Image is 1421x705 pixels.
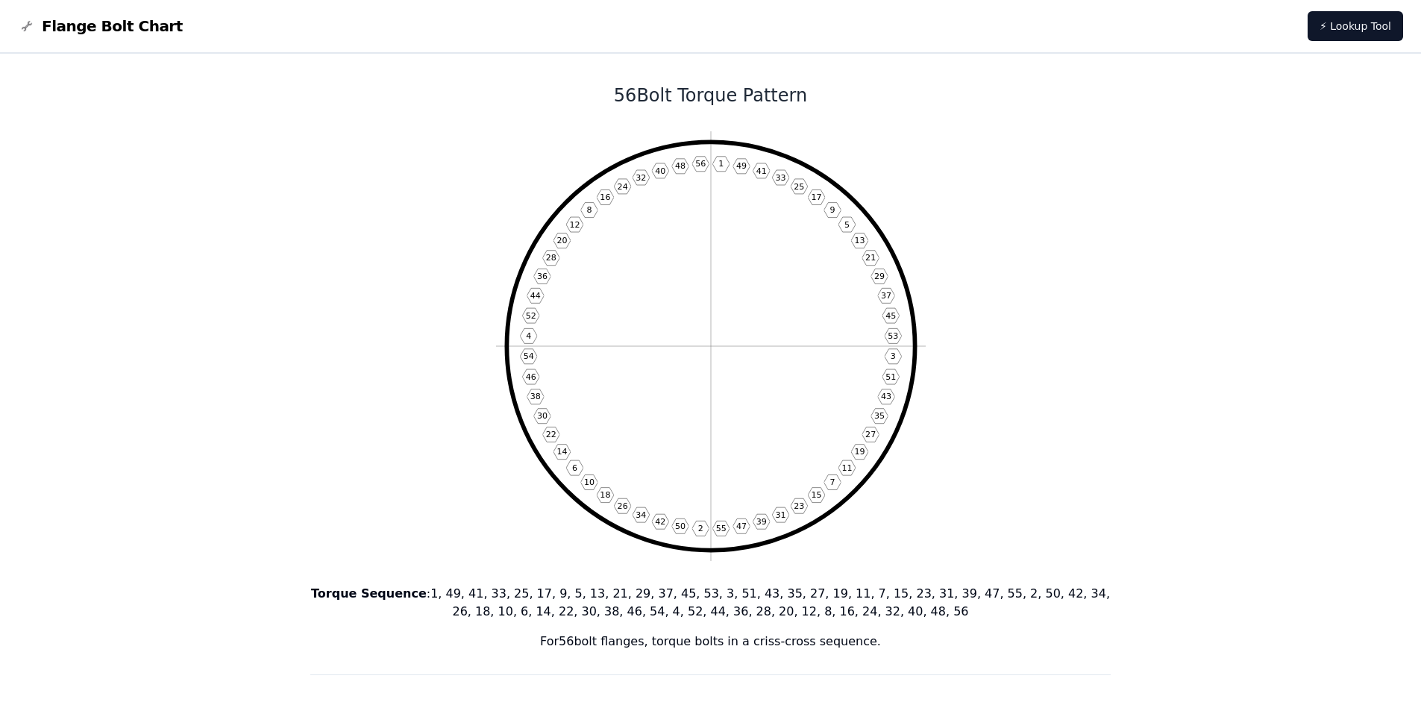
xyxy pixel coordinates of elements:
[811,490,821,500] text: 15
[888,331,898,341] text: 53
[545,253,556,263] text: 28
[794,501,804,511] text: 23
[775,510,785,520] text: 31
[18,17,36,35] img: Flange Bolt Chart Logo
[885,372,896,382] text: 51
[674,161,685,171] text: 48
[865,430,876,439] text: 27
[617,501,627,511] text: 26
[695,159,706,169] text: 56
[841,463,852,473] text: 11
[556,447,567,457] text: 14
[636,510,646,520] text: 34
[697,524,703,533] text: 2
[525,372,536,382] text: 46
[600,490,610,500] text: 18
[865,253,876,263] text: 21
[42,16,183,37] span: Flange Bolt Chart
[775,173,785,183] text: 33
[545,430,556,439] text: 22
[523,351,533,361] text: 54
[586,205,592,215] text: 8
[600,192,610,202] text: 16
[794,182,804,192] text: 25
[715,524,726,533] text: 55
[655,517,665,527] text: 42
[655,166,665,176] text: 40
[854,447,865,457] text: 19
[735,521,746,531] text: 47
[310,84,1111,107] h1: 56 Bolt Torque Pattern
[310,585,1111,621] p: : 1, 49, 41, 33, 25, 17, 9, 5, 13, 21, 29, 37, 45, 53, 3, 51, 43, 35, 27, 19, 11, 7, 15, 23, 31, ...
[556,236,567,245] text: 20
[526,331,531,341] text: 4
[829,477,835,487] text: 7
[844,220,849,230] text: 5
[530,291,540,301] text: 44
[756,166,766,176] text: 41
[881,291,891,301] text: 37
[583,477,594,487] text: 10
[1308,11,1403,41] a: ⚡ Lookup Tool
[718,159,724,169] text: 1
[18,16,183,37] a: Flange Bolt Chart LogoFlange Bolt Chart
[536,272,547,281] text: 36
[854,236,865,245] text: 13
[874,411,885,421] text: 35
[569,220,580,230] text: 12
[572,463,577,473] text: 6
[636,173,646,183] text: 32
[536,411,547,421] text: 30
[811,192,821,202] text: 17
[874,272,885,281] text: 29
[617,182,627,192] text: 24
[525,311,536,321] text: 52
[885,311,896,321] text: 45
[674,521,685,531] text: 50
[756,517,766,527] text: 39
[829,205,835,215] text: 9
[530,392,540,401] text: 38
[735,161,746,171] text: 49
[890,351,895,361] text: 3
[311,586,427,601] b: Torque Sequence
[310,633,1111,651] p: For 56 bolt flanges, torque bolts in a criss-cross sequence.
[881,392,891,401] text: 43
